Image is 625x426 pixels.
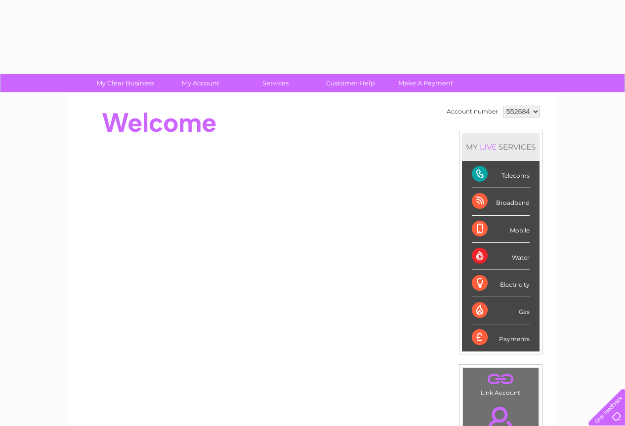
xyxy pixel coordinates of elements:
[472,161,530,188] div: Telecoms
[472,188,530,215] div: Broadband
[472,324,530,351] div: Payments
[235,74,316,92] a: Services
[472,270,530,297] div: Electricity
[84,74,166,92] a: My Clear Business
[472,243,530,270] div: Water
[472,216,530,243] div: Mobile
[444,103,500,120] td: Account number
[310,74,391,92] a: Customer Help
[462,368,539,399] td: Link Account
[472,297,530,324] div: Gas
[478,142,499,152] div: LIVE
[465,371,536,388] a: .
[160,74,241,92] a: My Account
[385,74,466,92] a: Make A Payment
[462,133,540,161] div: MY SERVICES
